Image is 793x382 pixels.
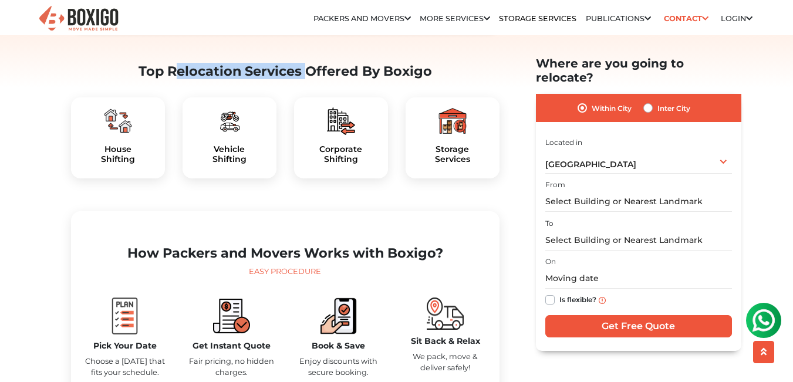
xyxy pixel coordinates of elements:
[213,298,250,334] img: boxigo_packers_and_movers_compare
[545,229,732,250] input: Select Building or Nearest Landmark
[187,341,276,351] h5: Get Instant Quote
[545,180,565,190] label: From
[71,63,500,79] h2: Top Relocation Services Offered By Boxigo
[294,341,383,351] h5: Book & Save
[187,356,276,378] p: Fair pricing, no hidden charges.
[38,5,120,33] img: Boxigo
[545,315,732,337] input: Get Free Quote
[327,107,355,135] img: boxigo_packers_and_movers_plan
[536,56,741,84] h2: Where are you going to relocate?
[599,296,606,303] img: info
[545,268,732,289] input: Moving date
[499,14,576,23] a: Storage Services
[80,266,490,278] div: Easy Procedure
[401,336,490,346] h5: Sit Back & Relax
[415,144,490,164] a: StorageServices
[106,298,143,334] img: boxigo_packers_and_movers_plan
[545,256,556,267] label: On
[545,218,554,228] label: To
[657,101,690,115] label: Inter City
[320,298,357,334] img: boxigo_packers_and_movers_book
[721,14,752,23] a: Login
[438,107,467,135] img: boxigo_packers_and_movers_plan
[313,14,411,23] a: Packers and Movers
[545,137,582,147] label: Located in
[753,341,774,363] button: scroll up
[294,356,383,378] p: Enjoy discounts with secure booking.
[545,191,732,212] input: Select Building or Nearest Landmark
[192,144,267,164] a: VehicleShifting
[586,14,651,23] a: Publications
[303,144,379,164] h5: Corporate Shifting
[12,12,35,35] img: whatsapp-icon.svg
[192,144,267,164] h5: Vehicle Shifting
[104,107,132,135] img: boxigo_packers_and_movers_plan
[415,144,490,164] h5: Storage Services
[215,107,244,135] img: boxigo_packers_and_movers_plan
[420,14,490,23] a: More services
[80,144,156,164] h5: House Shifting
[559,293,596,305] label: Is flexible?
[80,144,156,164] a: HouseShifting
[427,298,464,330] img: boxigo_packers_and_movers_move
[303,144,379,164] a: CorporateShifting
[660,9,712,28] a: Contact
[545,159,636,170] span: [GEOGRAPHIC_DATA]
[80,341,170,351] h5: Pick Your Date
[80,356,170,378] p: Choose a [DATE] that fits your schedule.
[401,351,490,373] p: We pack, move & deliver safely!
[80,245,490,261] h2: How Packers and Movers Works with Boxigo?
[592,101,632,115] label: Within City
